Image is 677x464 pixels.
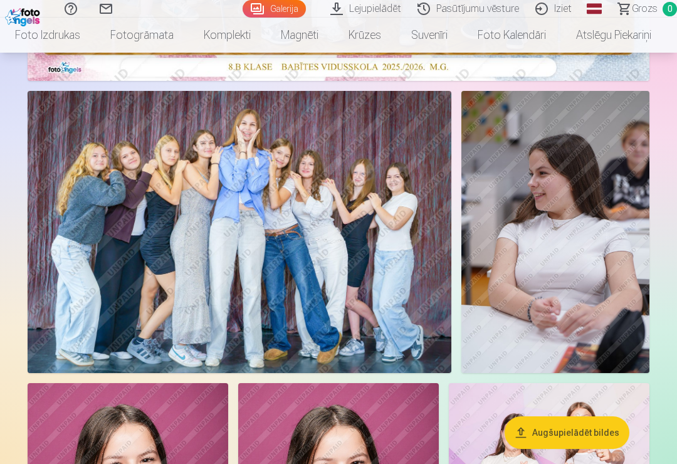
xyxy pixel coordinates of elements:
a: Magnēti [266,18,333,53]
a: Suvenīri [396,18,463,53]
button: Augšupielādēt bildes [505,416,629,449]
a: Foto kalendāri [463,18,561,53]
a: Atslēgu piekariņi [561,18,666,53]
span: Grozs [632,1,658,16]
a: Fotogrāmata [95,18,189,53]
span: 0 [663,2,677,16]
a: Krūzes [333,18,396,53]
a: Komplekti [189,18,266,53]
img: /fa1 [5,5,43,26]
